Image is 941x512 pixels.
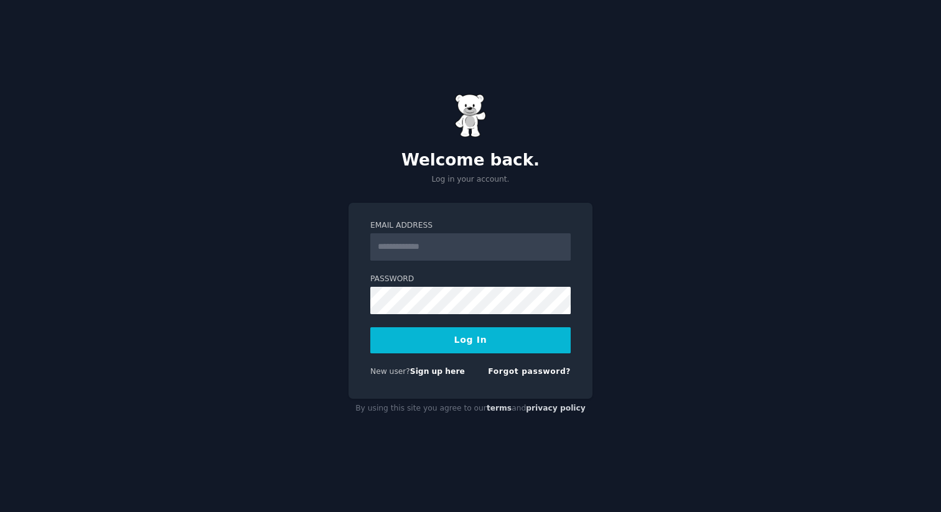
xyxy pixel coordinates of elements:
img: Gummy Bear [455,94,486,137]
a: terms [487,404,512,412]
div: By using this site you agree to our and [349,399,592,419]
label: Email Address [370,220,571,231]
button: Log In [370,327,571,353]
h2: Welcome back. [349,151,592,170]
a: Sign up here [410,367,465,376]
a: Forgot password? [488,367,571,376]
span: New user? [370,367,410,376]
label: Password [370,274,571,285]
a: privacy policy [526,404,586,412]
p: Log in your account. [349,174,592,185]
